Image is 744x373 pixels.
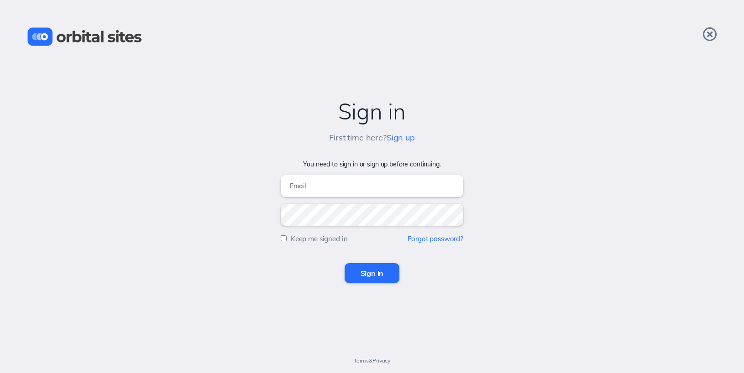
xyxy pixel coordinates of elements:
[345,263,400,283] input: Sign in
[27,27,142,46] img: Orbital Sites Logo
[9,161,735,283] form: You need to sign in or sign up before continuing.
[281,175,463,197] input: Email
[291,234,348,243] label: Keep me signed in
[9,99,735,124] h2: Sign in
[408,234,463,243] a: Forgot password?
[354,357,369,364] a: Terms
[329,133,415,143] h5: First time here?
[387,132,415,143] a: Sign up
[372,357,390,364] a: Privacy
